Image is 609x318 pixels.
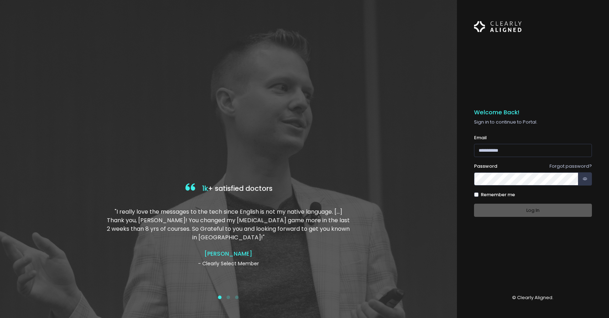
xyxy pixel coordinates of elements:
h4: [PERSON_NAME] [107,250,350,257]
h4: + satisfied doctors [107,182,350,196]
h5: Welcome Back! [474,109,592,116]
a: Forgot password? [550,163,592,170]
span: 1k [202,184,208,193]
p: "I really love the messages to the tech since English is not my native language. […] Thank you, [... [107,208,350,242]
label: Email [474,134,487,141]
label: Password [474,163,497,170]
p: Sign in to continue to Portal. [474,119,592,126]
p: © Clearly Aligned. [474,294,592,301]
img: Logo Horizontal [474,17,522,36]
p: - Clearly Select Member [107,260,350,267]
label: Remember me [481,191,515,198]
